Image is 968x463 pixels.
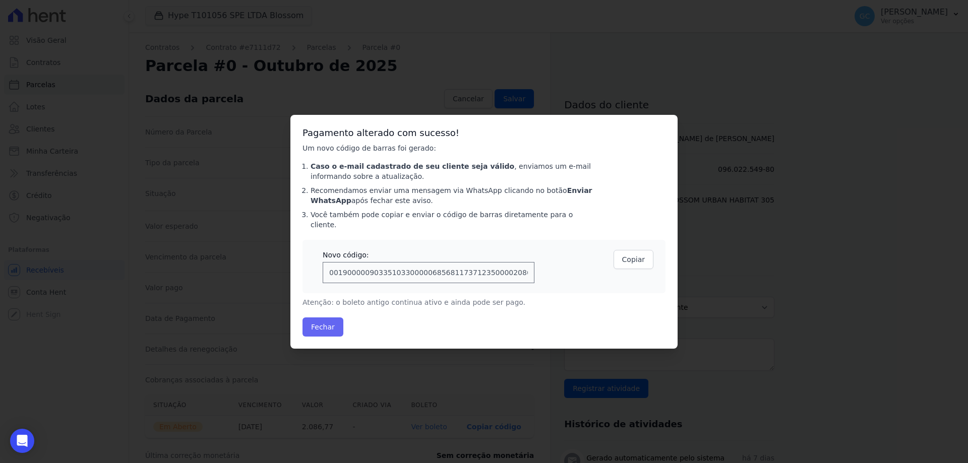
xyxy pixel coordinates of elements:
[302,317,343,337] button: Fechar
[614,250,653,269] button: Copiar
[311,162,514,170] strong: Caso o e-mail cadastrado de seu cliente seja válido
[302,297,593,307] p: Atenção: o boleto antigo continua ativo e ainda pode ser pago.
[302,143,593,153] p: Um novo código de barras foi gerado:
[323,262,534,283] input: 00190000090335103300000685681173712350000208677
[323,250,534,260] div: Novo código:
[311,161,593,181] li: , enviamos um e-mail informando sobre a atualização.
[311,185,593,206] li: Recomendamos enviar uma mensagem via WhatsApp clicando no botão após fechar este aviso.
[302,127,665,139] h3: Pagamento alterado com sucesso!
[311,186,592,205] strong: Enviar WhatsApp
[311,210,593,230] li: Você também pode copiar e enviar o código de barras diretamente para o cliente.
[10,429,34,453] div: Open Intercom Messenger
